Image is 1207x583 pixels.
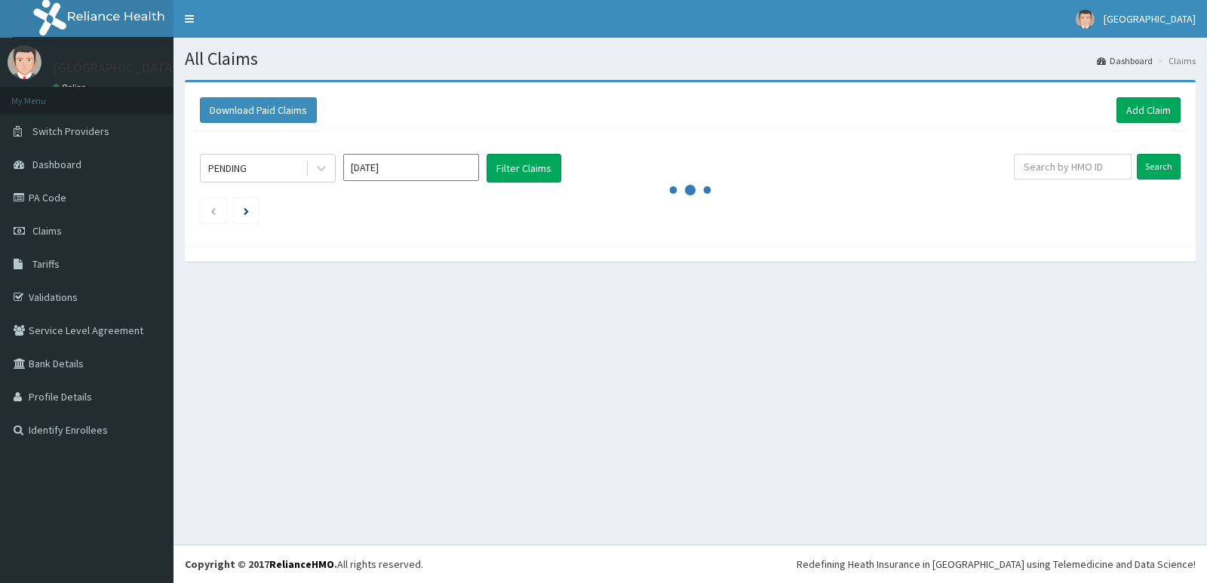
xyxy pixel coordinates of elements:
[185,557,337,571] strong: Copyright © 2017 .
[210,204,217,217] a: Previous page
[1014,154,1132,180] input: Search by HMO ID
[269,557,334,571] a: RelianceHMO
[200,97,317,123] button: Download Paid Claims
[797,557,1196,572] div: Redefining Heath Insurance in [GEOGRAPHIC_DATA] using Telemedicine and Data Science!
[185,49,1196,69] h1: All Claims
[32,224,62,238] span: Claims
[1097,54,1153,67] a: Dashboard
[244,204,249,217] a: Next page
[487,154,561,183] button: Filter Claims
[1116,97,1181,123] a: Add Claim
[53,61,177,75] p: [GEOGRAPHIC_DATA]
[668,167,713,213] svg: audio-loading
[8,45,41,79] img: User Image
[32,124,109,138] span: Switch Providers
[1154,54,1196,67] li: Claims
[343,154,479,181] input: Select Month and Year
[1104,12,1196,26] span: [GEOGRAPHIC_DATA]
[1076,10,1095,29] img: User Image
[32,158,81,171] span: Dashboard
[32,257,60,271] span: Tariffs
[53,82,89,93] a: Online
[174,545,1207,583] footer: All rights reserved.
[208,161,247,176] div: PENDING
[1137,154,1181,180] input: Search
